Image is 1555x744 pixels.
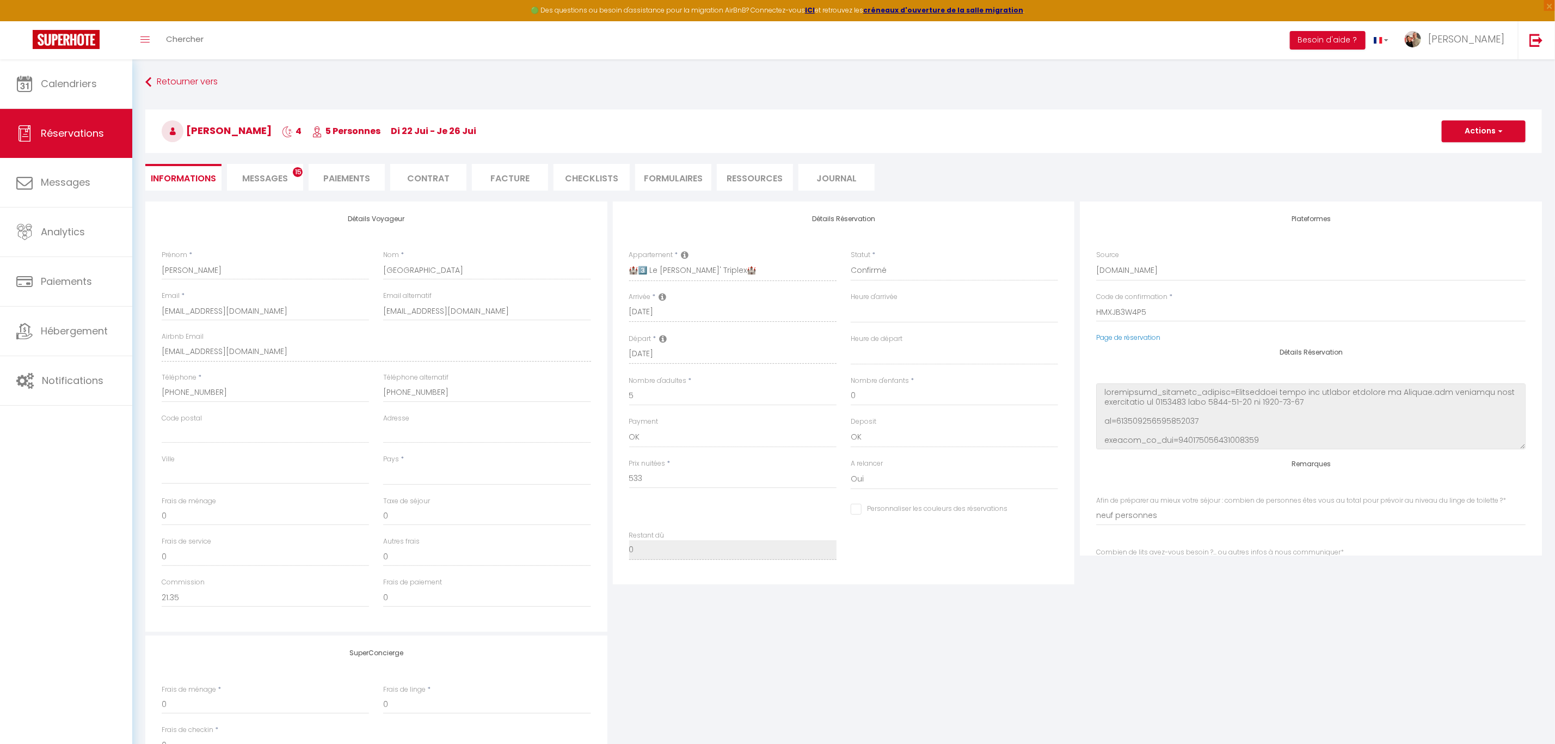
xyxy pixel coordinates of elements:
[391,125,476,137] span: di 22 Jui - je 26 Jui
[1096,215,1526,223] h4: Plateformes
[41,225,85,239] span: Analytics
[851,250,870,260] label: Statut
[162,725,213,735] label: Frais de checkin
[717,164,793,191] li: Ressources
[1397,21,1518,59] a: ... [PERSON_NAME]
[383,250,399,260] label: Nom
[162,413,202,424] label: Code postal
[41,126,104,140] span: Réservations
[41,275,92,288] span: Paiements
[242,172,288,185] span: Messages
[162,577,205,588] label: Commission
[629,334,651,344] label: Départ
[851,334,902,344] label: Heure de départ
[312,125,380,137] span: 5 Personnes
[472,164,548,191] li: Facture
[162,454,175,465] label: Ville
[162,649,591,657] h4: SuperConcierge
[162,536,211,547] label: Frais de service
[166,33,204,45] span: Chercher
[629,530,665,541] label: Restant dû
[41,77,97,90] span: Calendriers
[383,291,432,301] label: Email alternatif
[383,577,442,588] label: Frais de paiement
[162,685,216,695] label: Frais de ménage
[282,125,302,137] span: 4
[863,5,1023,15] a: créneaux d'ouverture de la salle migration
[629,292,651,302] label: Arrivée
[1428,32,1504,46] span: [PERSON_NAME]
[158,21,212,59] a: Chercher
[629,215,1059,223] h4: Détails Réservation
[1096,250,1119,260] label: Source
[390,164,466,191] li: Contrat
[383,373,448,383] label: Téléphone alternatif
[9,4,41,37] button: Ouvrir le widget de chat LiveChat
[1290,31,1366,50] button: Besoin d'aide ?
[1096,349,1526,356] h4: Détails Réservation
[42,374,103,387] span: Notifications
[851,376,909,386] label: Nombre d'enfants
[554,164,630,191] li: CHECKLISTS
[805,5,815,15] a: ICI
[629,250,673,260] label: Appartement
[162,124,272,137] span: [PERSON_NAME]
[798,164,875,191] li: Journal
[1405,31,1421,47] img: ...
[145,164,222,191] li: Informations
[145,72,1542,92] a: Retourner vers
[1096,547,1344,558] label: Combien de lits avez-vous besoin ?... ou autres infos à nous communiquer
[851,459,883,469] label: A relancer
[383,413,409,424] label: Adresse
[635,164,711,191] li: FORMULAIRES
[162,291,180,301] label: Email
[383,685,426,695] label: Frais de linge
[41,324,108,338] span: Hébergement
[1096,333,1160,342] a: Page de réservation
[851,292,898,302] label: Heure d'arrivée
[41,175,90,189] span: Messages
[1096,292,1167,302] label: Code de confirmation
[383,454,399,465] label: Pays
[162,373,196,383] label: Téléphone
[629,417,659,427] label: Payment
[851,417,876,427] label: Deposit
[1442,120,1526,142] button: Actions
[162,215,591,223] h4: Détails Voyageur
[629,376,687,386] label: Nombre d'adultes
[629,459,666,469] label: Prix nuitées
[33,30,100,49] img: Super Booking
[1096,496,1506,506] label: Afin de préparer au mieux votre séjour : combien de personnes êtes vous au total pour prévoir au ...
[1096,460,1526,468] h4: Remarques
[1529,33,1543,47] img: logout
[383,536,420,547] label: Autres frais
[162,332,204,342] label: Airbnb Email
[162,250,187,260] label: Prénom
[383,496,430,507] label: Taxe de séjour
[293,167,303,177] span: 15
[162,496,216,507] label: Frais de ménage
[309,164,385,191] li: Paiements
